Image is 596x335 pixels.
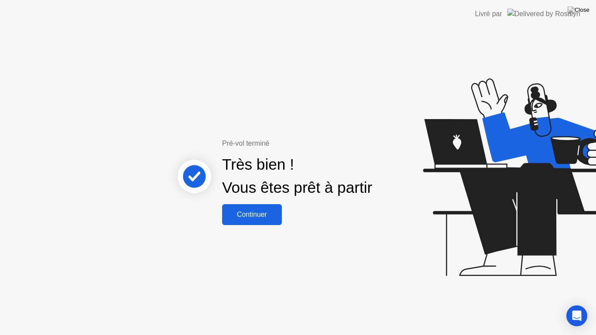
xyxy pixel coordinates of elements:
[222,138,402,149] div: Pré-vol terminé
[222,204,282,225] button: Continuer
[222,153,372,199] div: Très bien ! Vous êtes prêt à partir
[568,7,589,14] img: Close
[507,9,580,19] img: Delivered by Rosalyn
[566,305,587,326] div: Open Intercom Messenger
[225,211,279,219] div: Continuer
[475,9,502,19] div: Livré par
